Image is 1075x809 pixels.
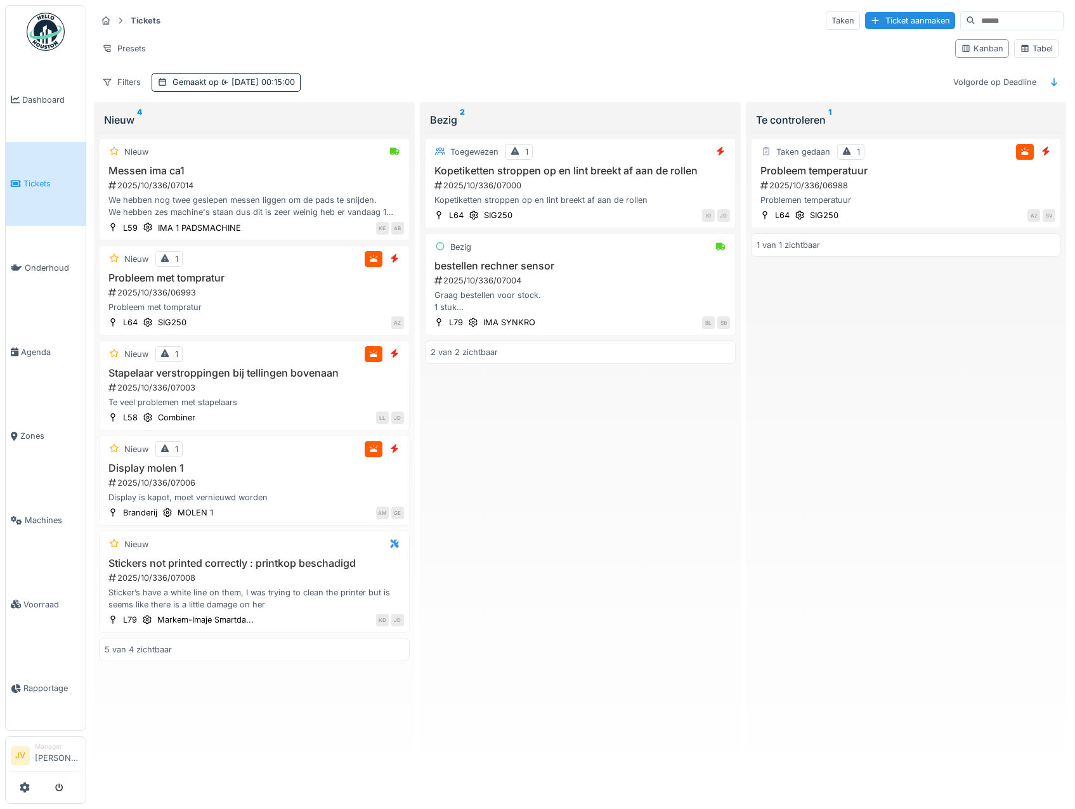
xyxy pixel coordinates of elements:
[124,146,148,158] div: Nieuw
[158,222,241,234] div: IMA 1 PADSMACHINE
[525,146,528,158] div: 1
[124,253,148,265] div: Nieuw
[431,260,730,272] h3: bestellen rechner sensor
[123,411,138,424] div: L58
[105,557,404,569] h3: Stickers not printed correctly : printkop beschadigd
[450,146,498,158] div: Toegewezen
[173,76,295,88] div: Gemaakt op
[96,39,152,58] div: Presets
[376,222,389,235] div: KE
[123,614,137,626] div: L79
[35,742,81,751] div: Manager
[123,507,157,519] div: Branderij
[376,614,389,626] div: KD
[449,316,463,328] div: L79
[107,179,404,191] div: 2025/10/336/07014
[6,226,86,310] a: Onderhoud
[104,112,405,127] div: Nieuw
[105,644,172,656] div: 5 van 4 zichtbaar
[759,179,1056,191] div: 2025/10/336/06988
[6,310,86,394] a: Agenda
[702,316,715,329] div: BL
[757,165,1056,177] h3: Probleem temperatuur
[431,346,498,358] div: 2 van 2 zichtbaar
[433,275,730,287] div: 2025/10/336/07004
[948,73,1042,91] div: Volgorde op Deadline
[158,411,195,424] div: Combiner
[865,12,955,29] div: Ticket aanmaken
[1020,42,1053,55] div: Tabel
[6,478,86,562] a: Machines
[96,73,147,91] div: Filters
[1027,209,1040,222] div: AZ
[757,194,1056,206] div: Problemen temperatuur
[107,477,404,489] div: 2025/10/336/07006
[961,42,1003,55] div: Kanban
[757,239,820,251] div: 1 van 1 zichtbaar
[35,742,81,769] li: [PERSON_NAME]
[1043,209,1055,222] div: SV
[376,507,389,519] div: AM
[431,165,730,177] h3: Kopetiketten stroppen op en lint breekt af aan de rollen
[828,112,831,127] sup: 1
[11,746,30,765] li: JV
[11,742,81,772] a: JV Manager[PERSON_NAME]
[105,272,404,284] h3: Probleem met tompratur
[20,430,81,442] span: Zones
[126,15,166,27] strong: Tickets
[433,179,730,191] div: 2025/10/336/07000
[450,241,471,253] div: Bezig
[137,112,142,127] sup: 4
[21,346,81,358] span: Agenda
[6,142,86,226] a: Tickets
[27,13,65,51] img: Badge_color-CXgf-gQk.svg
[460,112,465,127] sup: 2
[776,146,830,158] div: Taken gedaan
[391,614,404,626] div: JD
[23,178,81,190] span: Tickets
[756,112,1057,127] div: Te controleren
[105,301,404,313] div: Probleem met tompratur
[391,411,404,424] div: JD
[483,316,535,328] div: IMA SYNKRO
[175,348,178,360] div: 1
[6,58,86,142] a: Dashboard
[391,507,404,519] div: GE
[826,11,860,30] div: Taken
[105,462,404,474] h3: Display molen 1
[175,443,178,455] div: 1
[105,165,404,177] h3: Messen ima ca1
[431,289,730,313] div: Graag bestellen voor stock. 1 stuk rechner capacitieve sensor KA1722 KAS-80-A23-A-M18-PTFE [URL][...
[105,367,404,379] h3: Stapelaar verstroppingen bij tellingen bovenaan
[123,222,138,234] div: L59
[105,491,404,503] div: Display is kapot, moet vernieuwd worden
[376,411,389,424] div: LL
[23,682,81,694] span: Rapportage
[391,222,404,235] div: AB
[717,316,730,329] div: SB
[431,194,730,206] div: Kopetiketten stroppen op en lint breekt af aan de rollen
[810,209,838,221] div: SIG250
[702,209,715,222] div: IO
[107,287,404,299] div: 2025/10/336/06993
[23,599,81,611] span: Voorraad
[107,572,404,584] div: 2025/10/336/07008
[123,316,138,328] div: L64
[717,209,730,222] div: JD
[449,209,464,221] div: L64
[124,348,148,360] div: Nieuw
[219,77,295,87] span: [DATE] 00:15:00
[25,262,81,274] span: Onderhoud
[158,316,186,328] div: SIG250
[391,316,404,329] div: AZ
[775,209,790,221] div: L64
[105,396,404,408] div: Te veel problemen met stapelaars
[6,394,86,479] a: Zones
[6,562,86,647] a: Voorraad
[484,209,512,221] div: SIG250
[178,507,213,519] div: MOLEN 1
[157,614,254,626] div: Markem-Imaje Smartda...
[22,94,81,106] span: Dashboard
[25,514,81,526] span: Machines
[6,647,86,731] a: Rapportage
